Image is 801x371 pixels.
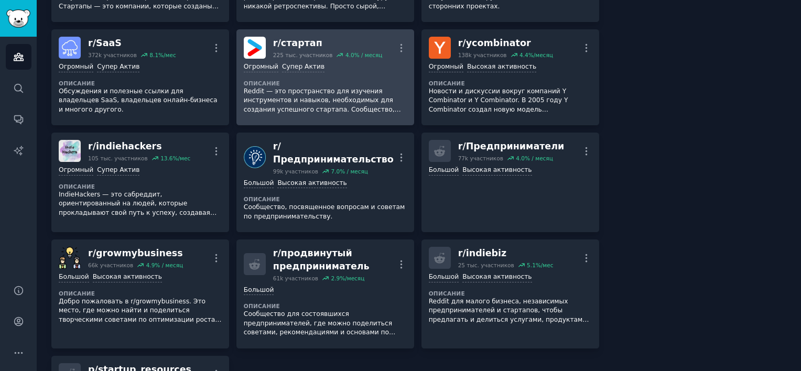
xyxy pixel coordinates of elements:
[6,9,30,28] img: Логотип GummySearch
[516,155,553,162] div: 4.0% / месяц
[149,51,176,59] div: 8.1%/мес
[273,275,318,282] div: 61k участников
[282,62,324,72] div: Супер Актив
[273,168,318,175] div: 99k участников
[88,140,190,153] div: r/ indiehackers
[421,239,599,348] a: r/indiebiz25 тыс. участников5.1%/месБольшойВысокая активностьОписаниеReddit для малого бизнеса, н...
[345,51,383,59] div: 4.0% / месяц
[331,275,365,282] div: 2.9%/месяц
[467,62,536,72] div: Высокая активность
[519,51,553,59] div: 4.4%/месяц
[458,51,507,59] div: 138k участников
[97,62,139,72] div: Супер Актив
[244,203,407,221] p: Сообщество, посвященное вопросам и советам по предпринимательству.
[429,290,592,297] dt: Описание
[146,261,183,269] div: 4.9% / месяц
[331,168,369,175] div: 7.0% / месяц
[244,146,266,168] img: Предпринимательство
[88,261,133,269] div: 66k участников
[277,179,347,189] div: Высокая активность
[462,272,532,282] div: Высокая активность
[273,247,396,272] div: r/продвинутый предприниматель
[421,29,599,125] a: Ycombinatorr/ycombinator138k участников4.4%/месяцОгромныйВысокая активностьОписаниеНовости и диск...
[458,140,565,153] div: r/Предприниматели
[273,140,396,166] div: r/Предпринимательство
[429,87,592,115] p: Новости и дискуссии вокруг компаний Y Combinator и Y Combinator. В 2005 году Y Combinator создал ...
[59,290,222,297] dt: Описание
[244,195,407,203] dt: Описание
[244,62,278,72] div: Огромный
[429,62,463,72] div: Огромный
[59,37,81,59] img: SaaS
[59,87,222,115] p: Обсуждения и полезные ссылки для владельцев SaaS, владельцев онлайн-бизнеса и многого другого.
[527,261,553,269] div: 5.1%/мес
[458,247,554,260] div: r/ indiebiz
[429,297,592,325] p: Reddit для малого бизнеса, независимых предпринимателей и стартапов, чтобы предлагать и делиться ...
[273,37,383,50] div: r/стартап
[88,155,148,162] div: 105 тыс. участников
[236,133,414,232] a: Предпринимательствоr/Предпринимательство99k участников7.0% / месяцБольшойВысокая активностьОписан...
[458,37,553,50] div: r/ ycombinator
[97,166,139,176] div: Супер Актив
[51,239,229,348] a: growmybusinessr/growmybusiness66k участников4.9% / месяцБольшойВысокая активностьОписаниеДобро по...
[59,272,89,282] div: Большой
[244,37,266,59] img: запуск
[421,133,599,232] a: r/Предприниматели77k участников4.0% / месяцБольшойВысокая активность
[236,239,414,348] a: r/продвинутый предприниматель61k участников2.9%/месяцБольшойОписаниеСообщество для состоявшихся п...
[244,302,407,310] dt: Описание
[429,166,459,176] div: Большой
[51,29,229,125] a: SaaSr/SaaS372k участников8.1%/месОгромныйСупер АктивОписаниеОбсуждения и полезные ссылки для влад...
[59,247,81,269] img: growmybusiness
[236,29,414,125] a: запускr/стартап225 тыс. участников4.0% / месяцОгромныйСупер АктивОписаниеReddit — это пространств...
[273,51,333,59] div: 225 тыс. участников
[59,190,222,218] p: IndieHackers — это сабреддит, ориентированный на людей, которые прокладывают свой путь к успеху, ...
[59,297,222,325] p: Добро пожаловать в r/growmybusiness. Это место, где можно найти и поделиться творческими советами...
[429,80,592,87] dt: Описание
[59,62,93,72] div: Огромный
[429,272,459,282] div: Большой
[59,183,222,190] dt: Описание
[458,155,503,162] div: 77k участников
[244,179,274,189] div: Большой
[244,87,407,115] p: Reddit — это пространство для изучения инструментов и навыков, необходимых для создания успешного...
[244,286,274,296] div: Большой
[160,155,190,162] div: 13.6%/мес
[88,51,137,59] div: 372k участников
[93,272,162,282] div: Высокая активность
[59,80,222,87] dt: Описание
[429,37,451,59] img: Ycombinator
[59,140,81,162] img: Индихакеры
[51,133,229,232] a: Индихакерыr/indiehackers105 тыс. участников13.6%/месОгромныйСупер АктивОписаниеIndieHackers — это...
[244,80,407,87] dt: Описание
[59,166,93,176] div: Огромный
[462,166,532,176] div: Высокая активность
[458,261,514,269] div: 25 тыс. участников
[88,247,183,260] div: r/ growmybusiness
[88,37,176,50] div: r/ SaaS
[244,310,407,337] p: Сообщество для состоявшихся предпринимателей, где можно поделиться советами, рекомендациями и осн...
